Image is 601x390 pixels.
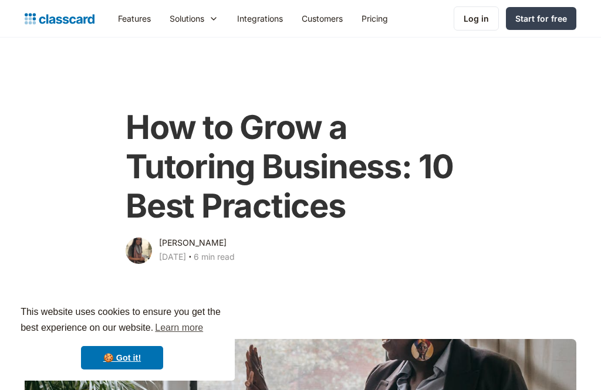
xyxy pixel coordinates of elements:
a: Integrations [228,5,292,32]
a: Customers [292,5,352,32]
a: Log in [454,6,499,30]
div: Start for free [515,12,567,25]
div: Solutions [160,5,228,32]
a: Features [109,5,160,32]
div: 6 min read [194,250,235,264]
a: Pricing [352,5,397,32]
span: This website uses cookies to ensure you get the best experience on our website. [21,305,224,337]
div: ‧ [186,250,194,266]
a: dismiss cookie message [81,346,163,369]
a: learn more about cookies [153,319,205,337]
a: Start for free [506,7,576,30]
div: [PERSON_NAME] [159,236,227,250]
h1: How to Grow a Tutoring Business: 10 Best Practices [126,108,475,226]
div: Log in [464,12,489,25]
div: cookieconsent [9,294,235,381]
a: home [25,11,94,27]
div: [DATE] [159,250,186,264]
div: Solutions [170,12,204,25]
